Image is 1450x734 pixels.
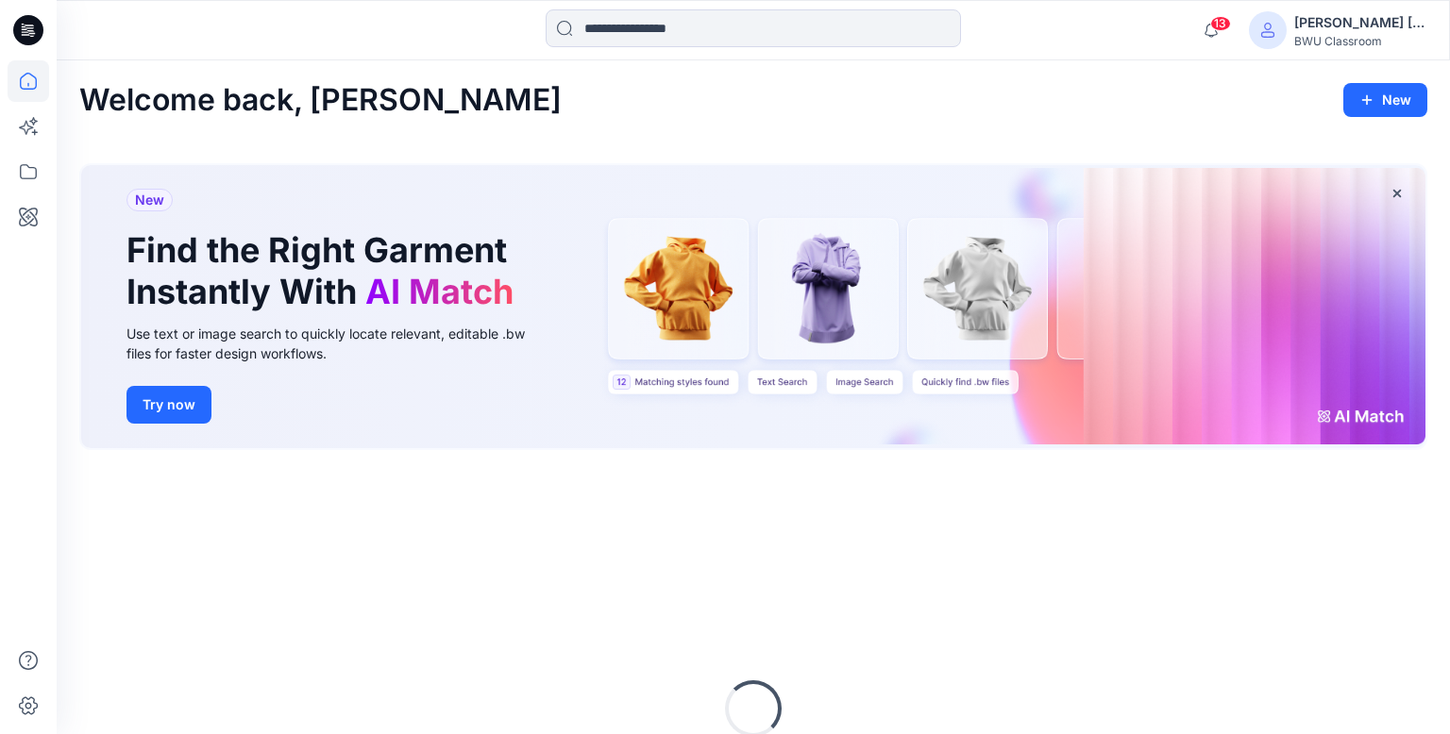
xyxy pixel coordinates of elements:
span: AI Match [365,271,514,312]
div: BWU Classroom [1294,34,1426,48]
div: Use text or image search to quickly locate relevant, editable .bw files for faster design workflows. [126,324,551,363]
span: 13 [1210,16,1231,31]
span: New [135,189,164,211]
h1: Find the Right Garment Instantly With [126,230,523,311]
button: New [1343,83,1427,117]
h2: Welcome back, [PERSON_NAME] [79,83,562,118]
button: Try now [126,386,211,424]
svg: avatar [1260,23,1275,38]
div: [PERSON_NAME] [PERSON_NAME] [PERSON_NAME] [1294,11,1426,34]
